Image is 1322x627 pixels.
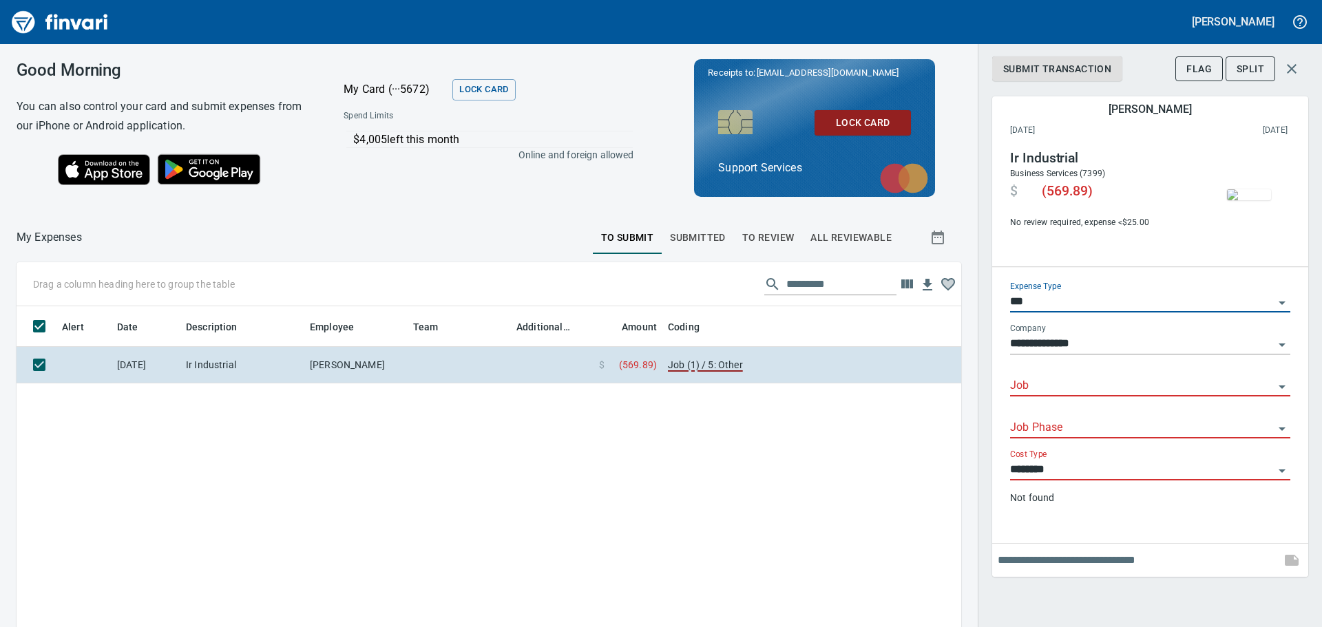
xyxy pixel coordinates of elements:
span: Additional Reviewer [516,319,588,335]
button: Flag [1175,56,1223,82]
h5: [PERSON_NAME] [1109,102,1191,116]
button: Open [1272,377,1292,396]
span: Spend Limits [344,109,512,123]
td: Job (1) / 5: Other [662,347,1007,383]
button: Open [1272,419,1292,438]
span: This charge was settled by the merchant and appears on the 2025/10/11 statement. [1149,124,1288,138]
span: Team [413,319,439,335]
span: Business Services (7399) [1010,169,1105,178]
span: $ [599,358,605,372]
span: Split [1237,61,1264,78]
span: Additional Reviewer [516,319,570,335]
span: ( 569.89 ) [619,358,657,372]
span: Description [186,319,238,335]
span: This records your note into the expense [1275,544,1308,577]
p: Support Services [718,160,911,176]
label: Company [1010,325,1046,333]
span: [DATE] [1010,124,1149,138]
p: $4,005 left this month [353,131,632,148]
p: My Card (···5672) [344,81,447,98]
p: My Expenses [17,229,82,246]
img: receipts%2Ftapani%2F2025-10-13%2FNEsw9X4wyyOGIebisYSa9hDywWp2__BQHJ94qcQC89bATrsWLx_1.jpg [1227,189,1271,200]
span: Date [117,319,156,335]
label: Expense Type [1010,283,1061,291]
span: Alert [62,319,84,335]
button: Lock Card [815,110,911,136]
span: [EMAIL_ADDRESS][DOMAIN_NAME] [755,66,900,79]
span: $ [1010,183,1018,200]
button: Download table [917,275,938,295]
span: Coding [668,319,700,335]
img: Download on the App Store [58,154,150,185]
span: No review required, expense < $25.00 [1010,216,1188,230]
span: Employee [310,319,354,335]
span: Coding [668,319,717,335]
h4: Ir Industrial [1010,150,1188,167]
span: All Reviewable [810,229,892,246]
td: Ir Industrial [180,347,304,383]
span: Employee [310,319,372,335]
span: Date [117,319,138,335]
span: Flag [1186,61,1212,78]
span: Description [186,319,255,335]
span: Submit Transaction [1003,61,1111,78]
span: Amount [622,319,657,335]
button: Show transactions within a particular date range [917,221,961,254]
span: Submitted [670,229,726,246]
td: [PERSON_NAME] [304,347,408,383]
button: Submit Transaction [992,56,1122,82]
span: Amount [604,319,657,335]
h3: Good Morning [17,61,309,80]
button: [PERSON_NAME] [1188,11,1278,32]
button: Close transaction [1275,52,1308,85]
span: Lock Card [826,114,900,131]
p: Receipts to: [708,66,921,80]
label: Cost Type [1010,451,1047,459]
p: Drag a column heading here to group the table [33,277,235,291]
td: [DATE] [112,347,180,383]
span: ( 569.89 ) [1042,183,1093,200]
nav: breadcrumb [17,229,82,246]
button: Choose columns to display [896,274,917,295]
button: Column choices favorited. Click to reset to default [938,274,958,295]
p: Not found [1010,491,1290,504]
button: Lock Card [452,79,515,100]
button: Open [1272,461,1292,480]
button: Open [1272,293,1292,312]
span: Lock Card [459,82,508,98]
h5: [PERSON_NAME] [1192,14,1274,29]
span: To Submit [601,229,654,246]
img: Get it on Google Play [150,147,269,192]
img: mastercard.svg [873,156,935,200]
span: Alert [62,319,102,335]
span: Team [413,319,457,335]
p: Online and foreign allowed [333,148,633,162]
img: Finvari [8,6,112,39]
span: To Review [742,229,795,246]
button: Open [1272,335,1292,354]
button: Split [1226,56,1275,82]
h6: You can also control your card and submit expenses from our iPhone or Android application. [17,97,309,136]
